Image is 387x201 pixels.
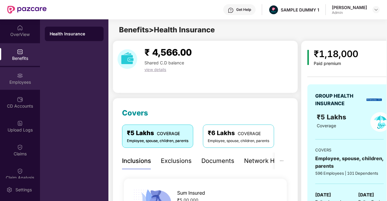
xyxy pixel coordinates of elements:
[177,189,205,197] span: Sum Insured
[317,123,336,128] span: Coverage
[315,155,384,170] div: Employee, spouse, children, parents
[7,6,47,14] img: New Pazcare Logo
[279,159,284,163] span: ellipsis
[228,7,234,13] img: svg+xml;base64,PHN2ZyBpZD0iSGVscC0zMngzMiIgeG1sbnM9Imh0dHA6Ly93d3cudzMub3JnLzIwMDAvc3ZnIiB3aWR0aD...
[17,49,23,55] img: svg+xml;base64,PHN2ZyBpZD0iQmVuZWZpdHMiIHhtbG5zPSJodHRwOi8vd3d3LnczLm9yZy8yMDAwL3N2ZyIgd2lkdGg9Ij...
[332,5,367,10] div: [PERSON_NAME]
[315,92,364,107] div: GROUP HEALTH INSURANCE
[17,168,23,174] img: svg+xml;base64,PHN2ZyBpZD0iQ2xhaW0iIHhtbG5zPSJodHRwOi8vd3d3LnczLm9yZy8yMDAwL3N2ZyIgd2lkdGg9IjIwIi...
[17,25,23,31] img: svg+xml;base64,PHN2ZyBpZD0iSG9tZSIgeG1sbnM9Imh0dHA6Ly93d3cudzMub3JnLzIwMDAvc3ZnIiB3aWR0aD0iMjAiIG...
[314,47,358,61] div: ₹1,18,000
[208,138,269,144] div: Employee, spouse, children, parents
[50,31,99,37] div: Health Insurance
[127,138,188,144] div: Employee, spouse, children, parents
[315,191,331,199] span: [DATE]
[201,156,234,166] div: Documents
[244,156,297,166] div: Network Hospitals
[6,187,12,193] img: svg+xml;base64,PHN2ZyBpZD0iU2V0dGluZy0yMHgyMCIgeG1sbnM9Imh0dHA6Ly93d3cudzMub3JnLzIwMDAvc3ZnIiB3aW...
[119,25,215,34] span: Benefits > Health Insurance
[17,120,23,126] img: svg+xml;base64,PHN2ZyBpZD0iVXBsb2FkX0xvZ3MiIGRhdGEtbmFtZT0iVXBsb2FkIExvZ3MiIHhtbG5zPSJodHRwOi8vd3...
[236,7,251,12] div: Get Help
[315,147,384,153] div: COVERS
[314,61,358,66] div: Paid premium
[317,113,348,121] span: ₹5 Lakhs
[17,144,23,150] img: svg+xml;base64,PHN2ZyBpZD0iQ2xhaW0iIHhtbG5zPSJodHRwOi8vd3d3LnczLm9yZy8yMDAwL3N2ZyIgd2lkdGg9IjIwIi...
[238,131,261,136] span: COVERAGE
[122,156,151,166] div: Inclusions
[122,109,148,117] span: Covers
[161,156,192,166] div: Exclusions
[157,131,180,136] span: COVERAGE
[144,67,166,72] span: view details
[315,170,384,176] div: 596 Employees | 101 Dependents
[269,5,278,14] img: Pazcare_Alternative_logo-01-01.png
[117,49,137,69] img: download
[332,10,367,15] div: Admin
[127,128,188,138] div: ₹5 Lakhs
[281,7,319,13] div: SAMPLE DUMMY 1
[208,128,269,138] div: ₹6 Lakhs
[374,7,379,12] img: svg+xml;base64,PHN2ZyBpZD0iRHJvcGRvd24tMzJ4MzIiIHhtbG5zPSJodHRwOi8vd3d3LnczLm9yZy8yMDAwL3N2ZyIgd2...
[275,153,289,169] button: ellipsis
[17,73,23,79] img: svg+xml;base64,PHN2ZyBpZD0iRW1wbG95ZWVzIiB4bWxucz0iaHR0cDovL3d3dy53My5vcmcvMjAwMC9zdmciIHdpZHRoPS...
[366,99,382,101] img: insurerLogo
[17,96,23,102] img: svg+xml;base64,PHN2ZyBpZD0iQ0RfQWNjb3VudHMiIGRhdGEtbmFtZT0iQ0QgQWNjb3VudHMiIHhtbG5zPSJodHRwOi8vd3...
[144,60,184,65] span: Shared C.D balance
[14,187,34,193] div: Settings
[358,191,374,199] span: [DATE]
[144,47,192,58] span: ₹ 4,566.00
[307,50,309,65] img: icon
